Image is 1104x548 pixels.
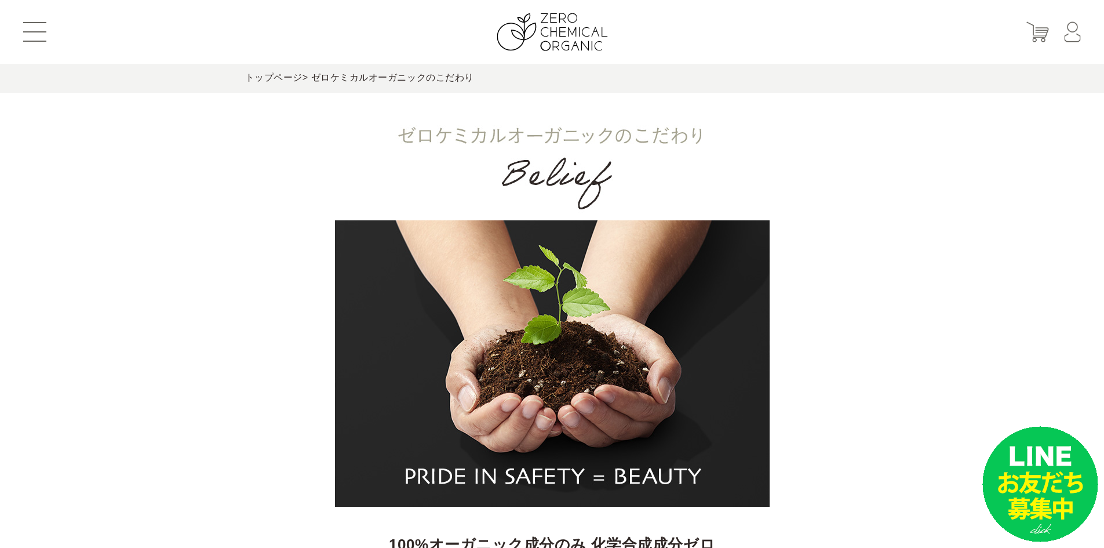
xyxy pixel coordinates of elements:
[245,72,303,82] a: トップページ
[982,426,1098,542] img: small_line.png
[335,93,770,220] img: ゼロケミカルオーガニックのこだわり
[1064,22,1081,42] img: マイページ
[245,64,859,93] div: > ゼロケミカルオーガニックのこだわり
[1026,22,1049,42] img: カート
[497,13,607,51] img: ZERO CHEMICAL ORGANIC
